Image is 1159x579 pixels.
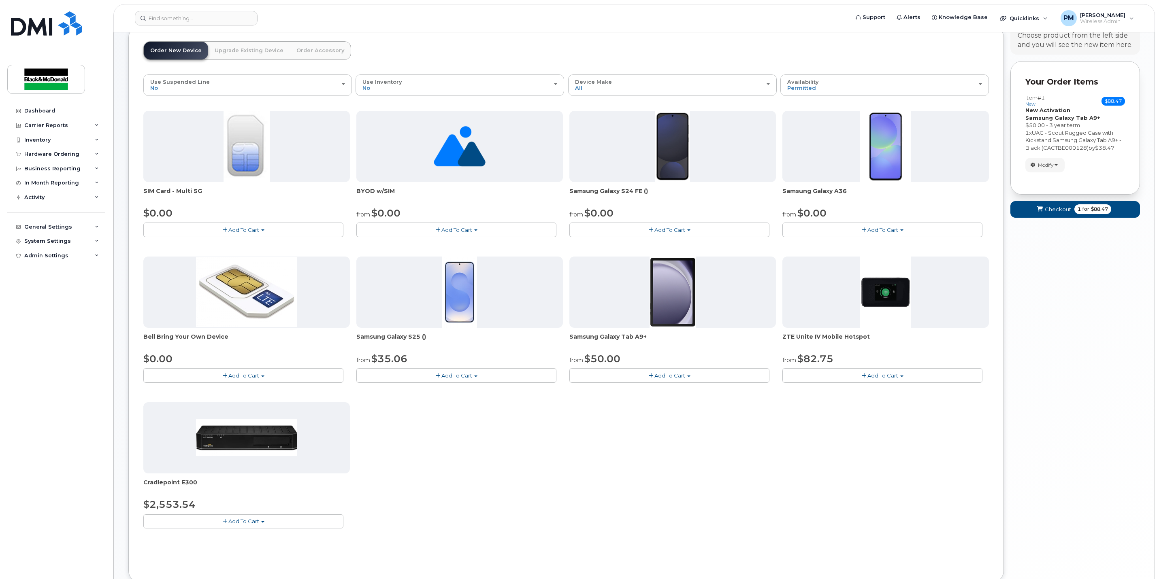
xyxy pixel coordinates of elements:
div: Quicklinks [994,10,1053,26]
span: Add To Cart [654,372,685,379]
button: Device Make All [568,74,777,95]
h3: Item [1025,95,1045,106]
span: $0.00 [143,207,173,219]
div: SIM Card - Multi 5G [143,187,350,203]
a: Order Accessory [290,42,351,59]
span: #1 [1038,94,1045,101]
img: phone23884.JPG [650,257,696,328]
img: phone23817.JPG [442,257,477,328]
a: Knowledge Base [926,9,993,25]
span: 1 [1078,206,1081,213]
p: Your Order Items [1025,76,1125,88]
span: $0.00 [143,353,173,365]
div: Samsung Galaxy S25 () [356,333,563,349]
div: BYOD w/SIM [356,187,563,203]
button: Add To Cart [143,368,343,382]
small: from [569,211,583,218]
span: All [575,85,582,91]
img: no_image_found-2caef05468ed5679b831cfe6fc140e25e0c280774317ffc20a367ab7fd17291e.png [434,111,485,182]
div: ZTE Unite IV Mobile Hotspot [782,333,989,349]
span: UAG - Scout Rugged Case with Kickstand Samsung Galaxy Tab A9+ - Black (CACTBE000128) [1025,129,1121,151]
button: Modify [1025,158,1065,172]
span: Add To Cart [228,227,259,233]
button: Availability Permitted [780,74,989,95]
span: $0.00 [584,207,614,219]
button: Add To Cart [782,368,982,382]
span: $2,553.54 [143,498,196,510]
small: from [782,211,796,218]
div: Choose product from the left side and you will see the new item here. [1018,31,1133,50]
strong: New Activation [1025,107,1070,113]
span: Modify [1038,161,1054,169]
div: Cradlepoint E300 [143,478,350,494]
span: Add To Cart [867,227,898,233]
div: Samsung Galaxy A36 [782,187,989,203]
span: Add To Cart [228,372,259,379]
span: No [150,85,158,91]
img: 00D627D4-43E9-49B7-A367-2C99342E128C.jpg [224,111,270,182]
button: Use Inventory No [356,74,564,95]
span: $35.06 [371,353,407,365]
img: phone23700.JPG [196,419,297,456]
button: Add To Cart [569,368,769,382]
span: Knowledge Base [939,13,988,21]
img: phone23929.JPG [655,111,690,182]
span: $38.47 [1095,144,1114,151]
span: for [1081,206,1091,213]
small: from [356,211,370,218]
span: $88.47 [1101,97,1125,106]
span: Permitted [787,85,816,91]
a: Upgrade Existing Device [208,42,290,59]
span: No [362,85,370,91]
strong: Samsung Galaxy Tab A9+ [1025,115,1100,121]
button: Add To Cart [782,223,982,237]
span: Alerts [903,13,920,21]
div: Paul McLarty [1055,10,1140,26]
span: $0.00 [371,207,401,219]
span: Support [863,13,885,21]
small: from [782,356,796,364]
button: Add To Cart [143,514,343,528]
span: PM [1063,13,1074,23]
span: Wireless Admin [1080,18,1125,25]
span: Add To Cart [654,227,685,233]
span: Checkout [1045,206,1071,213]
span: $0.00 [797,207,827,219]
small: from [569,356,583,364]
img: phone23268.JPG [860,257,911,328]
span: Add To Cart [441,227,472,233]
button: Add To Cart [569,223,769,237]
div: $50.00 - 3 year term [1025,121,1125,129]
button: Checkout 1 for $88.47 [1010,201,1140,218]
a: Order New Device [144,42,208,59]
span: Availability [787,78,819,85]
span: $50.00 [584,353,620,365]
span: Add To Cart [867,372,898,379]
div: x by [1025,129,1125,152]
button: Use Suspended Line No [143,74,352,95]
div: Samsung Galaxy S24 FE () [569,187,776,203]
span: Use Inventory [362,78,402,85]
img: phone23886.JPG [860,111,911,182]
span: Quicklinks [1010,15,1039,21]
a: Support [850,9,891,25]
input: Find something... [135,11,258,25]
small: from [356,356,370,364]
span: $82.75 [797,353,833,365]
span: Device Make [575,78,612,85]
button: Add To Cart [356,223,556,237]
span: Bell Bring Your Own Device [143,333,350,349]
span: $88.47 [1091,206,1108,213]
span: Add To Cart [441,372,472,379]
span: Add To Cart [228,518,259,524]
span: [PERSON_NAME] [1080,12,1125,18]
span: Use Suspended Line [150,78,210,85]
div: Samsung Galaxy Tab A9+ [569,333,776,349]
